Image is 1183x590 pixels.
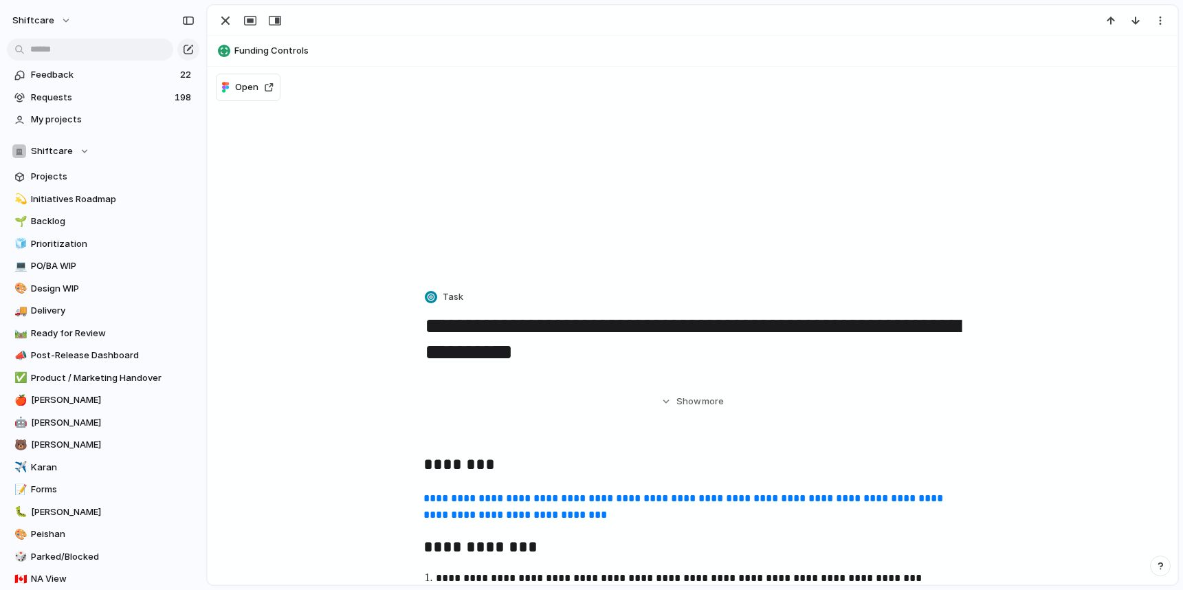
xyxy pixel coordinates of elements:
span: Initiatives Roadmap [31,193,195,206]
span: 198 [175,91,194,105]
div: 🇨🇦 [14,571,24,587]
span: My projects [31,113,195,127]
a: 🎨Design WIP [7,278,199,299]
span: PO/BA WIP [31,259,195,273]
div: ✅ [14,370,24,386]
span: Requests [31,91,170,105]
button: 📣 [12,349,26,362]
a: 🤖[PERSON_NAME] [7,413,199,433]
div: 💫 [14,191,24,207]
button: 💫 [12,193,26,206]
button: 🐻 [12,438,26,452]
span: [PERSON_NAME] [31,416,195,430]
span: Design WIP [31,282,195,296]
div: 🍎[PERSON_NAME] [7,390,199,411]
span: [PERSON_NAME] [31,393,195,407]
div: 🌱Backlog [7,211,199,232]
span: shiftcare [12,14,54,28]
span: Post-Release Dashboard [31,349,195,362]
span: more [702,395,724,408]
div: 🧊 [14,236,24,252]
a: 💫Initiatives Roadmap [7,189,199,210]
a: 💻PO/BA WIP [7,256,199,276]
button: ✈️ [12,461,26,474]
span: Forms [31,483,195,496]
a: 🚚Delivery [7,301,199,321]
div: 🎨Peishan [7,524,199,545]
button: 🌱 [12,215,26,228]
button: 🤖 [12,416,26,430]
a: Requests198 [7,87,199,108]
span: Karan [31,461,195,474]
span: Peishan [31,527,195,541]
span: Backlog [31,215,195,228]
span: Delivery [31,304,195,318]
a: 🧊Prioritization [7,234,199,254]
div: 🤖 [14,415,24,430]
button: Funding Controls [214,40,1171,62]
span: 22 [180,68,194,82]
button: 🐛 [12,505,26,519]
div: ✈️ [14,459,24,475]
a: 🛤️Ready for Review [7,323,199,344]
button: 🇨🇦 [12,572,26,586]
a: 🐻[PERSON_NAME] [7,435,199,455]
a: Projects [7,166,199,187]
button: Shiftcare [7,141,199,162]
span: Task [443,290,463,304]
span: NA View [31,572,195,586]
span: Parked/Blocked [31,550,195,564]
button: 🧊 [12,237,26,251]
a: 🐛[PERSON_NAME] [7,502,199,523]
button: 🚚 [12,304,26,318]
div: 🌱 [14,214,24,230]
button: Showmore [423,389,962,414]
span: [PERSON_NAME] [31,438,195,452]
span: Feedback [31,68,176,82]
div: 🛤️ [14,325,24,341]
span: Prioritization [31,237,195,251]
button: 🎲 [12,550,26,564]
span: Open [235,80,258,94]
div: 📝 [14,482,24,498]
span: Show [676,395,701,408]
span: Ready for Review [31,327,195,340]
div: 🚚 [14,303,24,319]
div: 🎨 [14,281,24,296]
button: Open [216,74,280,101]
a: 🇨🇦NA View [7,569,199,589]
a: 📣Post-Release Dashboard [7,345,199,366]
span: [PERSON_NAME] [31,505,195,519]
button: Task [422,287,467,307]
a: 📝Forms [7,479,199,500]
button: 🎨 [12,527,26,541]
a: My projects [7,109,199,130]
button: 📝 [12,483,26,496]
span: Projects [31,170,195,184]
button: 💻 [12,259,26,273]
div: 💻 [14,259,24,274]
button: 🎨 [12,282,26,296]
span: Product / Marketing Handover [31,371,195,385]
span: Funding Controls [234,44,1171,58]
button: 🛤️ [12,327,26,340]
a: ✅Product / Marketing Handover [7,368,199,389]
a: ✈️Karan [7,457,199,478]
a: 🎲Parked/Blocked [7,547,199,567]
div: 📣 [14,348,24,364]
a: Feedback22 [7,65,199,85]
